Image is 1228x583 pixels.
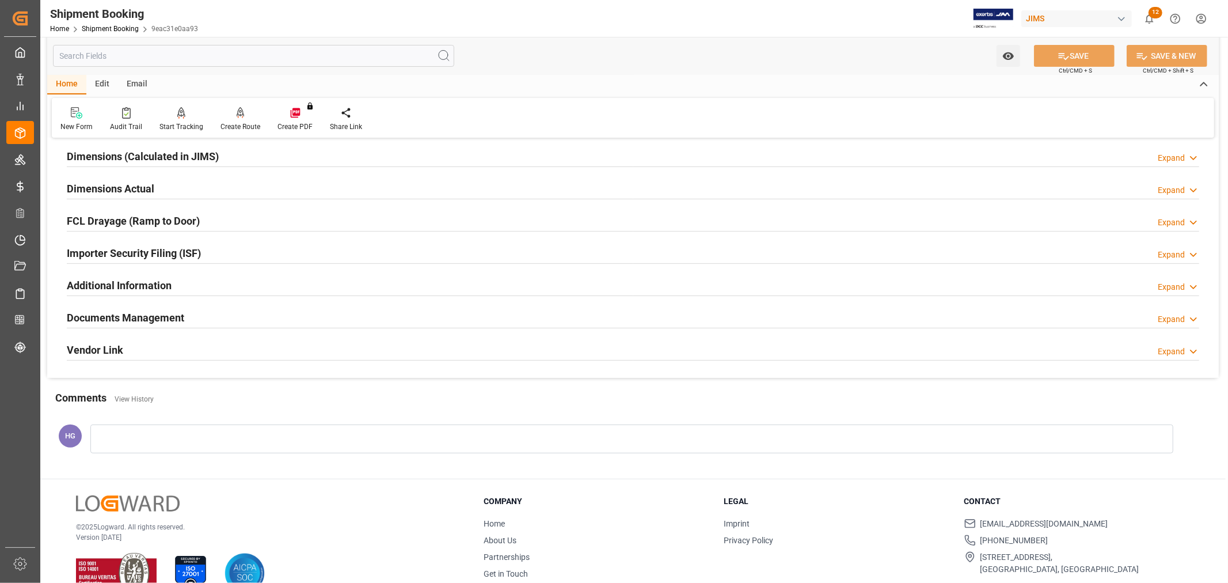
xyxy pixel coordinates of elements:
[724,495,949,508] h3: Legal
[484,519,505,528] a: Home
[47,75,86,94] div: Home
[118,75,156,94] div: Email
[67,278,172,293] h2: Additional Information
[997,45,1020,67] button: open menu
[1158,313,1185,325] div: Expand
[67,149,219,164] h2: Dimensions (Calculated in JIMS)
[82,25,139,33] a: Shipment Booking
[1158,152,1185,164] div: Expand
[86,75,118,94] div: Edit
[1158,281,1185,293] div: Expand
[964,495,1190,508] h3: Contact
[980,551,1139,576] span: [STREET_ADDRESS], [GEOGRAPHIC_DATA], [GEOGRAPHIC_DATA]
[724,519,750,528] a: Imprint
[67,245,201,261] h2: Importer Security Filing (ISF)
[110,122,142,132] div: Audit Trail
[67,310,184,325] h2: Documents Management
[484,536,516,545] a: About Us
[1162,6,1188,32] button: Help Center
[1143,66,1193,75] span: Ctrl/CMD + Shift + S
[60,122,93,132] div: New Form
[1034,45,1115,67] button: SAVE
[1021,7,1136,29] button: JIMS
[50,5,198,22] div: Shipment Booking
[484,495,709,508] h3: Company
[1059,66,1092,75] span: Ctrl/CMD + S
[484,569,528,578] a: Get in Touch
[330,122,362,132] div: Share Link
[65,431,75,440] span: HG
[1158,249,1185,261] div: Expand
[115,395,154,403] a: View History
[1127,45,1207,67] button: SAVE & NEW
[67,181,154,196] h2: Dimensions Actual
[1158,217,1185,229] div: Expand
[76,522,455,532] p: © 2025 Logward. All rights reserved.
[724,536,773,545] a: Privacy Policy
[67,342,123,358] h2: Vendor Link
[1149,7,1162,18] span: 12
[484,552,530,562] a: Partnerships
[159,122,203,132] div: Start Tracking
[1158,184,1185,196] div: Expand
[53,45,454,67] input: Search Fields
[980,535,1048,547] span: [PHONE_NUMBER]
[1158,346,1185,358] div: Expand
[1021,10,1132,27] div: JIMS
[974,9,1013,29] img: Exertis%20JAM%20-%20Email%20Logo.jpg_1722504956.jpg
[220,122,260,132] div: Create Route
[67,213,200,229] h2: FCL Drayage (Ramp to Door)
[1136,6,1162,32] button: show 12 new notifications
[55,390,107,406] h2: Comments
[50,25,69,33] a: Home
[76,495,180,512] img: Logward Logo
[980,518,1108,530] span: [EMAIL_ADDRESS][DOMAIN_NAME]
[76,532,455,543] p: Version [DATE]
